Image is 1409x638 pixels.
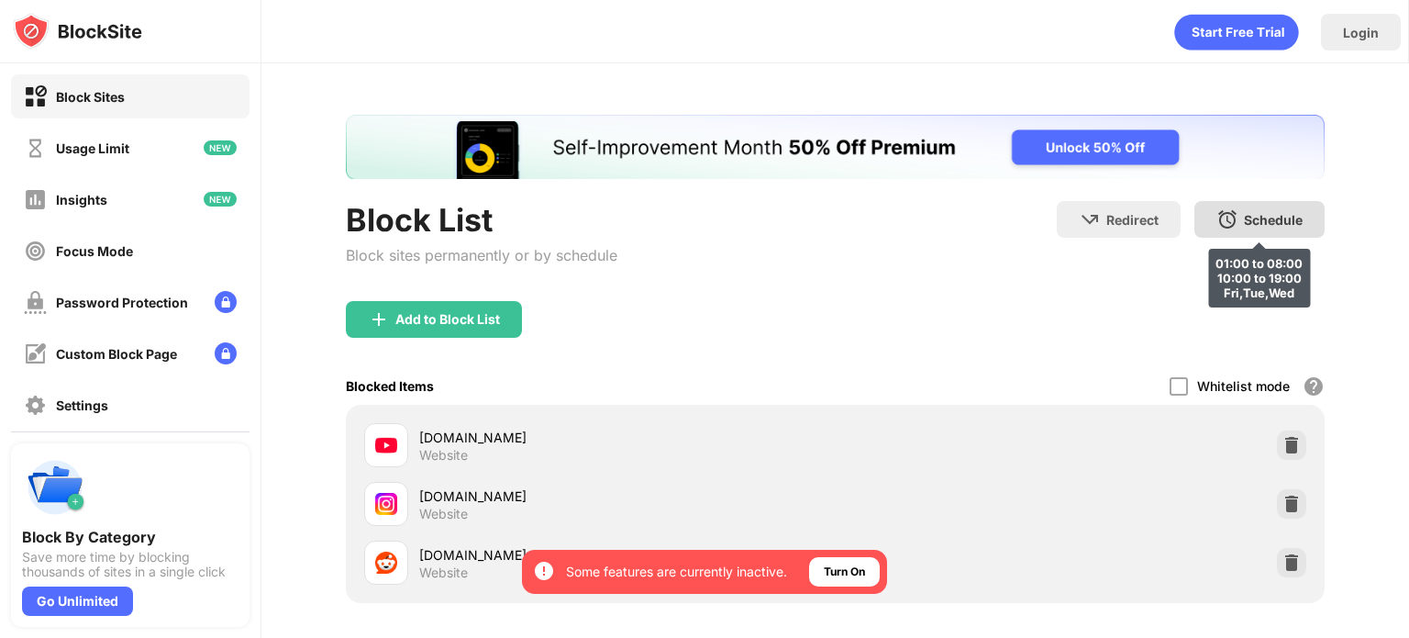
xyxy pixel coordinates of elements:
img: time-usage-off.svg [24,137,47,160]
img: block-on.svg [24,85,47,108]
div: [DOMAIN_NAME] [419,487,835,506]
img: settings-off.svg [24,394,47,417]
div: Settings [56,397,108,413]
div: Password Protection [56,295,188,310]
div: Save more time by blocking thousands of sites in a single click [22,550,239,579]
img: focus-off.svg [24,240,47,263]
div: Schedule [1244,212,1303,228]
img: insights-off.svg [24,188,47,211]
div: Blocked Items [346,378,434,394]
div: Insights [56,192,107,207]
div: Some features are currently inactive. [566,563,787,581]
div: Website [419,447,468,464]
div: Block List [346,201,617,239]
div: Fri,Tue,Wed [1215,285,1303,300]
img: customize-block-page-off.svg [24,342,47,365]
div: Custom Block Page [56,346,177,362]
img: push-categories.svg [22,454,88,520]
div: Go Unlimited [22,587,133,616]
div: Website [419,506,468,522]
div: Block By Category [22,528,239,546]
img: favicons [375,434,397,456]
img: favicons [375,552,397,574]
img: password-protection-off.svg [24,291,47,314]
div: 01:00 to 08:00 [1215,256,1303,271]
div: Block sites permanently or by schedule [346,246,617,264]
div: Whitelist mode [1197,378,1290,394]
div: Redirect [1106,212,1159,228]
img: new-icon.svg [204,140,237,155]
div: Focus Mode [56,243,133,259]
div: Usage Limit [56,140,129,156]
img: error-circle-white.svg [533,560,555,582]
div: [DOMAIN_NAME] [419,545,835,565]
div: 10:00 to 19:00 [1215,271,1303,285]
div: Turn On [824,563,865,581]
img: lock-menu.svg [215,342,237,364]
div: Website [419,565,468,581]
img: lock-menu.svg [215,291,237,313]
div: Login [1343,25,1379,40]
div: Block Sites [56,89,125,105]
img: favicons [375,493,397,515]
iframe: Banner [346,115,1325,179]
img: logo-blocksite.svg [13,13,142,50]
img: new-icon.svg [204,192,237,207]
div: [DOMAIN_NAME] [419,428,835,447]
div: Add to Block List [395,312,500,327]
div: animation [1174,14,1299,50]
